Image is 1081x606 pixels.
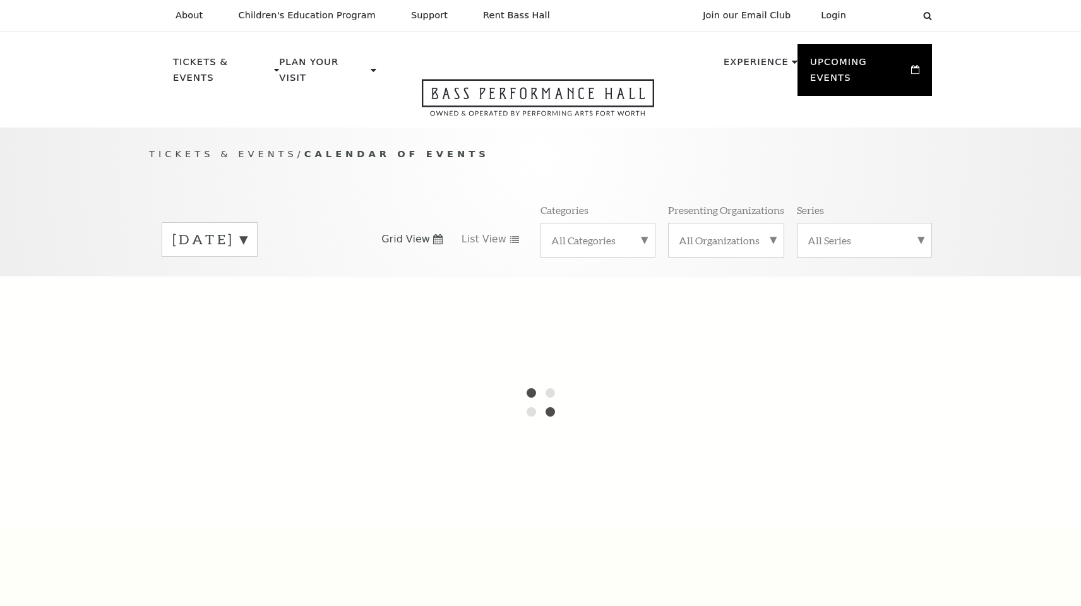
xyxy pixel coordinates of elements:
p: Experience [724,54,789,77]
span: Grid View [381,232,430,246]
p: Support [411,10,448,21]
label: All Series [808,234,921,247]
p: Categories [540,203,588,217]
span: List View [462,232,506,246]
span: Tickets & Events [149,148,297,159]
p: About [176,10,203,21]
p: Upcoming Events [810,54,908,93]
p: Plan Your Visit [279,54,367,93]
select: Select: [866,9,911,21]
label: [DATE] [172,230,247,249]
label: All Categories [551,234,645,247]
p: / [149,146,932,162]
p: Series [797,203,824,217]
span: Calendar of Events [304,148,489,159]
p: Presenting Organizations [668,203,784,217]
label: All Organizations [679,234,773,247]
p: Tickets & Events [173,54,271,93]
p: Children's Education Program [238,10,376,21]
p: Rent Bass Hall [483,10,550,21]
